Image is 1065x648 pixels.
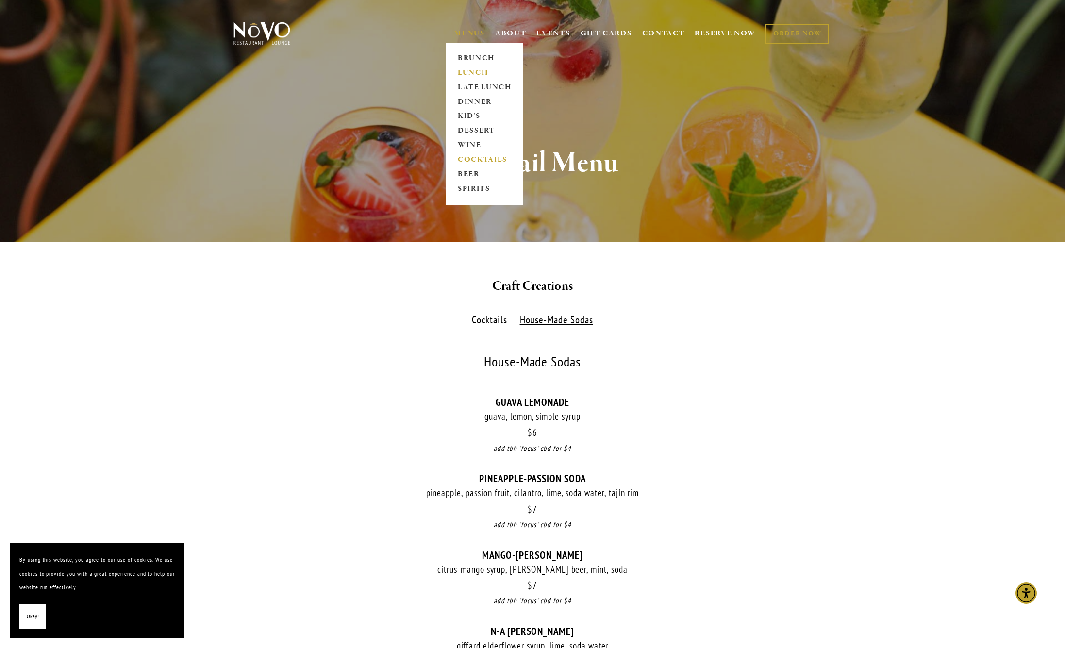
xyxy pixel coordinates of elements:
p: By using this website, you agree to our use of cookies. We use cookies to provide you with a grea... [19,553,175,595]
div: House-Made Sodas [232,355,833,369]
a: BRUNCH [454,51,515,66]
div: guava, lemon, simple syrup [232,411,833,423]
h1: Cocktail Menu [250,148,815,179]
div: add tbh "focus" cbd for $4 [232,596,833,607]
a: DESSERT [454,124,515,138]
label: House-Made Sodas [515,313,598,327]
div: add tbh "focus" cbd for $4 [232,443,833,454]
span: $ [528,427,532,438]
a: KID'S [454,109,515,124]
button: Okay! [19,604,46,629]
a: LUNCH [454,66,515,80]
a: CONTACT [642,24,685,43]
a: ORDER NOW [765,24,829,44]
label: Cocktails [467,313,512,327]
div: Accessibility Menu [1015,582,1037,604]
a: BEER [454,167,515,182]
a: RESERVE NOW [695,24,756,43]
div: 6 [232,427,833,438]
div: GUAVA LEMONADE [232,396,833,408]
img: Novo Restaurant &amp; Lounge [232,21,292,46]
a: ABOUT [495,29,527,38]
div: pineapple, passion fruit, cilantro, lime, soda water, tajín rim [232,487,833,499]
a: MENUS [454,29,485,38]
div: 7 [232,580,833,591]
span: $ [528,580,532,591]
span: $ [528,503,532,515]
div: 7 [232,504,833,515]
div: MANGO-[PERSON_NAME] [232,549,833,561]
a: COCKTAILS [454,153,515,167]
a: EVENTS [536,29,570,38]
a: WINE [454,138,515,153]
h2: Craft Creations [250,276,815,297]
div: add tbh "focus" cbd for $4 [232,519,833,531]
div: citrus-mango syrup, [PERSON_NAME] beer, mint, soda [232,564,833,576]
section: Cookie banner [10,543,184,638]
div: PINEAPPLE-PASSION SODA [232,472,833,484]
a: LATE LUNCH [454,80,515,95]
span: Okay! [27,610,39,624]
a: DINNER [454,95,515,109]
div: N-A [PERSON_NAME] [232,625,833,637]
a: GIFT CARDS [581,24,632,43]
a: SPIRITS [454,182,515,197]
